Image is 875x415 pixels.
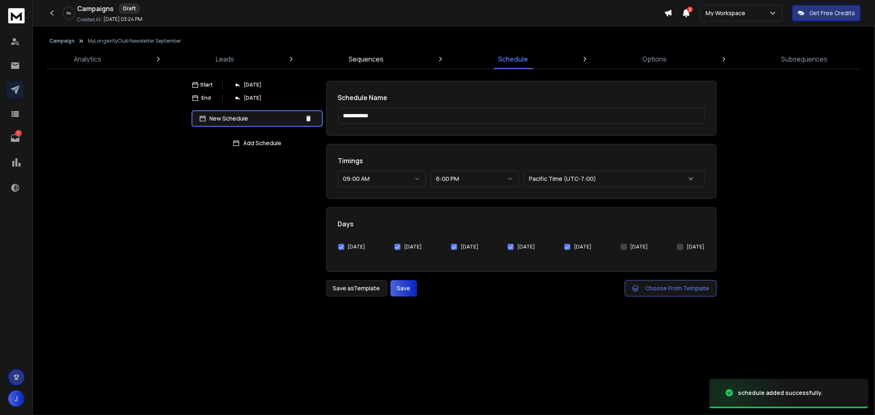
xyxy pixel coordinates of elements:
[8,390,25,407] button: J
[529,175,600,183] p: Pacific Time (UTC-7:00)
[498,54,528,64] p: Schedule
[792,5,861,21] button: Get Free Credits
[77,4,114,14] h1: Campaigns
[326,280,387,296] button: Save asTemplate
[431,171,519,187] button: 6:00 PM
[88,38,181,44] p: MyLongevityClub Newsletter September
[391,280,417,296] button: Save
[49,38,75,44] button: Campaign
[461,244,478,250] label: [DATE]
[809,9,855,17] p: Get Free Credits
[625,280,717,296] button: Choose From Template
[244,95,262,101] p: [DATE]
[631,244,648,250] label: [DATE]
[646,284,710,292] span: Choose From Template
[200,82,212,88] p: Start
[216,54,234,64] p: Leads
[642,54,667,64] p: Options
[119,3,140,14] div: Draft
[344,49,388,69] a: Sequences
[687,7,693,12] span: 2
[338,171,426,187] button: 09:00 AM
[67,11,71,16] p: 0 %
[8,8,25,23] img: logo
[210,114,302,123] p: New Schedule
[349,54,384,64] p: Sequences
[738,389,823,397] div: schedule added successfully.
[15,130,22,137] p: 7
[74,54,101,64] p: Analytics
[202,95,211,101] p: End
[69,49,106,69] a: Analytics
[687,244,704,250] label: [DATE]
[338,93,705,103] h1: Schedule Name
[517,244,535,250] label: [DATE]
[637,49,672,69] a: Options
[338,219,705,229] h1: Days
[77,16,102,23] p: Created At:
[404,244,422,250] label: [DATE]
[781,54,827,64] p: Subsequences
[192,135,323,151] button: Add Schedule
[7,130,23,146] a: 7
[574,244,592,250] label: [DATE]
[348,244,366,250] label: [DATE]
[244,82,262,88] p: [DATE]
[211,49,239,69] a: Leads
[338,156,705,166] h1: Timings
[493,49,533,69] a: Schedule
[776,49,832,69] a: Subsequences
[103,16,142,23] p: [DATE] 03:24 PM
[706,9,749,17] p: My Workspace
